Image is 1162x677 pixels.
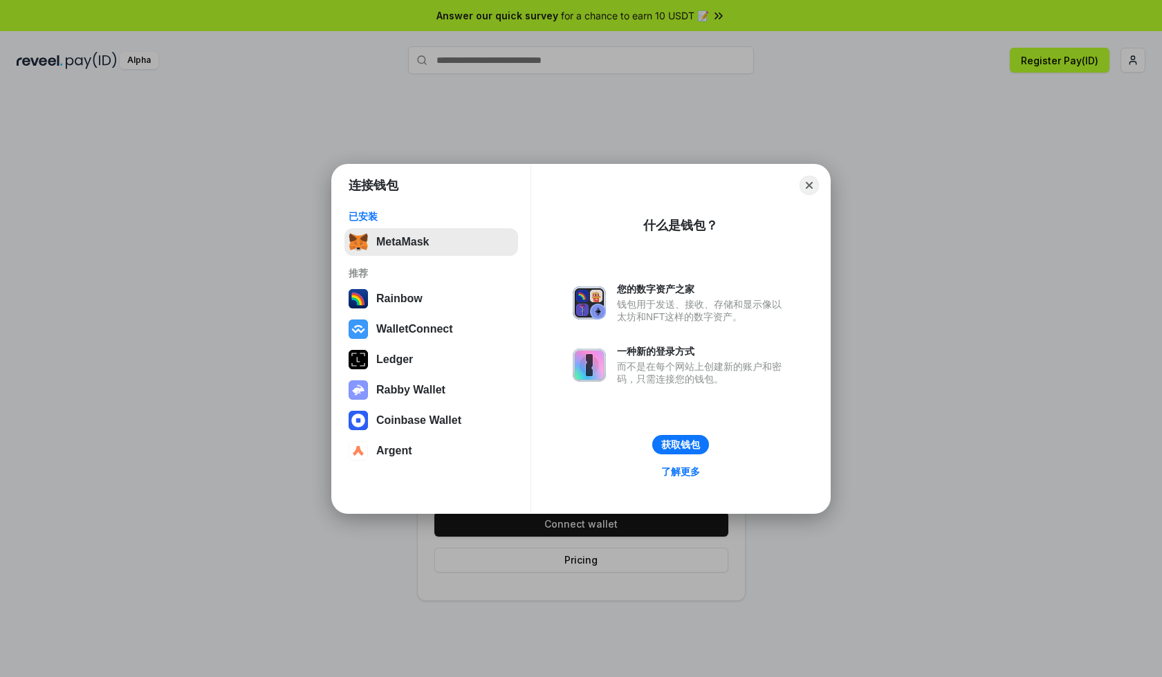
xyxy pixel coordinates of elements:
[376,353,413,366] div: Ledger
[344,285,518,313] button: Rainbow
[376,445,412,457] div: Argent
[344,346,518,373] button: Ledger
[661,465,700,478] div: 了解更多
[349,350,368,369] img: svg+xml,%3Csvg%20xmlns%3D%22http%3A%2F%2Fwww.w3.org%2F2000%2Fsvg%22%20width%3D%2228%22%20height%3...
[344,437,518,465] button: Argent
[376,414,461,427] div: Coinbase Wallet
[617,283,788,295] div: 您的数字资产之家
[344,376,518,404] button: Rabby Wallet
[643,217,718,234] div: 什么是钱包？
[653,463,708,481] a: 了解更多
[573,286,606,319] img: svg+xml,%3Csvg%20xmlns%3D%22http%3A%2F%2Fwww.w3.org%2F2000%2Fsvg%22%20fill%3D%22none%22%20viewBox...
[349,289,368,308] img: svg+xml,%3Csvg%20width%3D%22120%22%20height%3D%22120%22%20viewBox%3D%220%200%20120%20120%22%20fil...
[349,267,514,279] div: 推荐
[349,441,368,461] img: svg+xml,%3Csvg%20width%3D%2228%22%20height%3D%2228%22%20viewBox%3D%220%200%2028%2028%22%20fill%3D...
[376,384,445,396] div: Rabby Wallet
[573,349,606,382] img: svg+xml,%3Csvg%20xmlns%3D%22http%3A%2F%2Fwww.w3.org%2F2000%2Fsvg%22%20fill%3D%22none%22%20viewBox...
[349,232,368,252] img: svg+xml,%3Csvg%20fill%3D%22none%22%20height%3D%2233%22%20viewBox%3D%220%200%2035%2033%22%20width%...
[617,345,788,358] div: 一种新的登录方式
[349,319,368,339] img: svg+xml,%3Csvg%20width%3D%2228%22%20height%3D%2228%22%20viewBox%3D%220%200%2028%2028%22%20fill%3D...
[617,298,788,323] div: 钱包用于发送、接收、存储和显示像以太坊和NFT这样的数字资产。
[376,236,429,248] div: MetaMask
[349,380,368,400] img: svg+xml,%3Csvg%20xmlns%3D%22http%3A%2F%2Fwww.w3.org%2F2000%2Fsvg%22%20fill%3D%22none%22%20viewBox...
[349,210,514,223] div: 已安装
[661,438,700,451] div: 获取钱包
[344,407,518,434] button: Coinbase Wallet
[617,360,788,385] div: 而不是在每个网站上创建新的账户和密码，只需连接您的钱包。
[652,435,709,454] button: 获取钱包
[376,293,423,305] div: Rainbow
[349,177,398,194] h1: 连接钱包
[800,176,819,195] button: Close
[376,323,453,335] div: WalletConnect
[344,228,518,256] button: MetaMask
[349,411,368,430] img: svg+xml,%3Csvg%20width%3D%2228%22%20height%3D%2228%22%20viewBox%3D%220%200%2028%2028%22%20fill%3D...
[344,315,518,343] button: WalletConnect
